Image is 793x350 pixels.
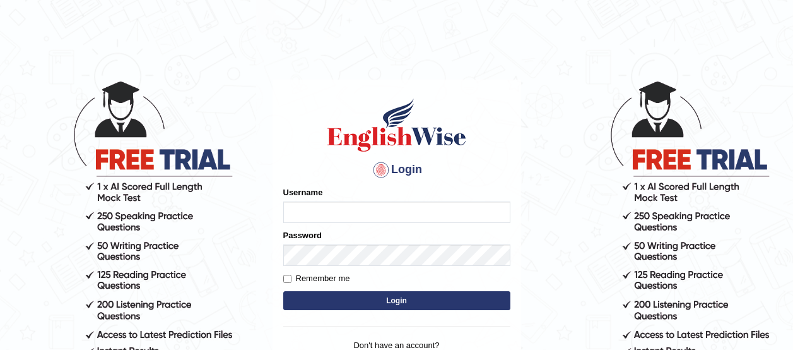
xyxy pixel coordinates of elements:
[283,275,291,283] input: Remember me
[283,186,323,198] label: Username
[283,272,350,285] label: Remember me
[283,160,510,180] h4: Login
[283,229,322,241] label: Password
[283,291,510,310] button: Login
[325,97,469,154] img: Logo of English Wise sign in for intelligent practice with AI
